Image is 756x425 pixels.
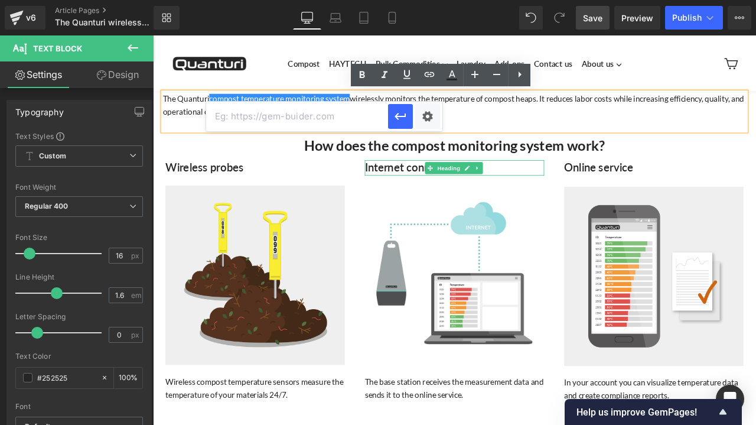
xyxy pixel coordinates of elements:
a: Compost [155,21,203,46]
span: Text Block [33,44,82,53]
a: Expand / Collapse [379,150,391,164]
div: Font [15,403,143,411]
a: Tablet [350,6,378,30]
strong: How does the compost monitoring system work? [180,120,536,140]
input: Color [37,371,95,384]
span: Publish [672,13,702,22]
div: Font Weight [15,183,143,192]
a: compost temperature monitoring system [67,69,233,80]
div: % [114,368,142,388]
ul: Primary [155,21,560,46]
img: Compost monitoring software [487,179,700,392]
span: px [131,252,141,259]
span: Help us improve GemPages! [576,407,716,418]
a: Contact us [447,21,502,46]
a: Design [79,61,156,88]
div: Font Size [15,233,143,242]
span: The Quanturi wirelessly monitors the temperature of compost heaps. It reduces labor costs while i... [12,69,700,96]
span: em [131,291,141,299]
b: Custom [39,151,66,161]
a: About us [504,21,560,46]
span: Heading [335,150,367,164]
h2: Online service [487,148,700,166]
a: Article Pages [55,6,173,15]
div: Text Styles [15,131,143,141]
a: Bulk Commodities [259,21,354,46]
div: Typography [15,100,64,117]
div: v6 [24,10,38,25]
span: Save [583,12,602,24]
a: HAYTECH [204,21,258,46]
span: The Quanturi wireless compost temperature monitoring system [55,18,151,27]
img: Quanturi [24,25,110,41]
input: Eg: https://gem-buider.com [206,102,388,131]
button: Publish [665,6,723,30]
a: Add-ons [400,21,445,46]
a: Laundry [356,21,399,46]
img: Wireless compost temperature monitoring probes [15,178,227,391]
a: New Library [154,6,180,30]
a: Desktop [293,6,321,30]
span: px [131,331,141,339]
button: More [728,6,751,30]
h2: Wireless probes [15,148,227,166]
a: Laptop [321,6,350,30]
a: v6 [5,6,45,30]
img: Base station [251,178,464,391]
div: Text Color [15,352,143,361]
button: Redo [548,6,571,30]
div: Line Height [15,273,143,281]
a: Mobile [378,6,406,30]
a: Preview [614,6,660,30]
button: Undo [519,6,543,30]
span: Preview [621,12,653,24]
div: Open Intercom Messenger [716,385,744,413]
b: Regular 400 [25,202,69,210]
button: Show survey - Help us improve GemPages! [576,405,730,419]
div: Letter Spacing [15,313,143,321]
